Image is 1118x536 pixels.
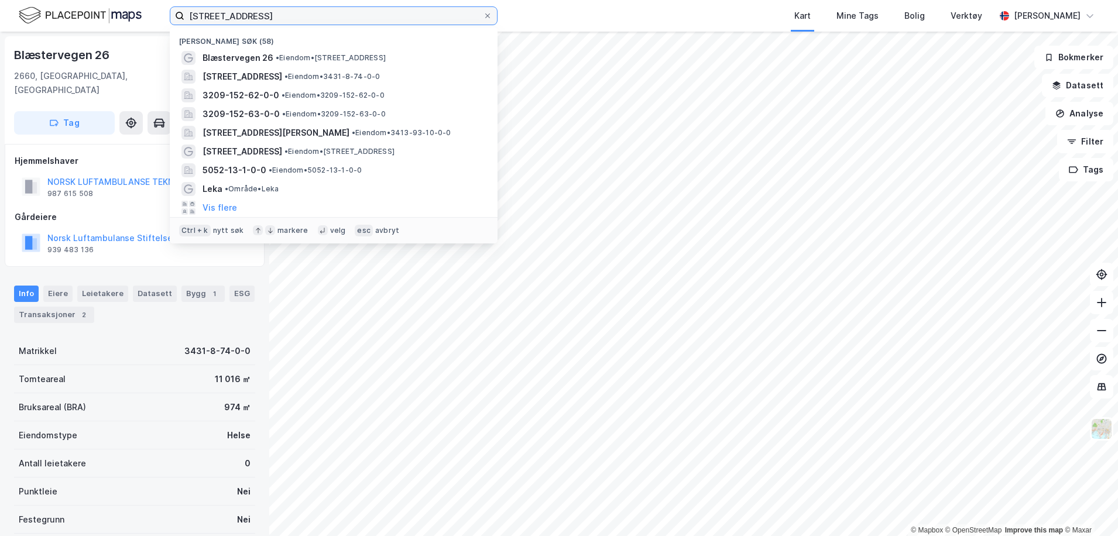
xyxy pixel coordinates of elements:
[184,7,483,25] input: Søk på adresse, matrikkel, gårdeiere, leietakere eller personer
[203,51,273,65] span: Blæstervegen 26
[19,400,86,414] div: Bruksareal (BRA)
[203,201,237,215] button: Vis flere
[14,111,115,135] button: Tag
[203,126,349,140] span: [STREET_ADDRESS][PERSON_NAME]
[1005,526,1063,534] a: Improve this map
[14,286,39,302] div: Info
[47,245,94,255] div: 939 483 136
[203,163,266,177] span: 5052-13-1-0-0
[284,72,380,81] span: Eiendom • 3431-8-74-0-0
[375,226,399,235] div: avbryt
[203,107,280,121] span: 3209-152-63-0-0
[911,526,943,534] a: Mapbox
[19,428,77,442] div: Eiendomstype
[19,456,86,470] div: Antall leietakere
[225,184,279,194] span: Område • Leka
[184,344,251,358] div: 3431-8-74-0-0
[282,91,385,100] span: Eiendom • 3209-152-62-0-0
[15,210,255,224] div: Gårdeiere
[203,182,222,196] span: Leka
[282,91,285,99] span: •
[19,513,64,527] div: Festegrunn
[224,400,251,414] div: 974 ㎡
[19,344,57,358] div: Matrikkel
[78,309,90,321] div: 2
[1042,74,1113,97] button: Datasett
[836,9,879,23] div: Mine Tags
[229,286,255,302] div: ESG
[269,166,272,174] span: •
[203,145,282,159] span: [STREET_ADDRESS]
[208,288,220,300] div: 1
[179,225,211,236] div: Ctrl + k
[19,485,57,499] div: Punktleie
[170,28,498,49] div: [PERSON_NAME] søk (58)
[227,428,251,442] div: Helse
[19,372,66,386] div: Tomteareal
[277,226,308,235] div: markere
[951,9,982,23] div: Verktøy
[282,109,386,119] span: Eiendom • 3209-152-63-0-0
[215,372,251,386] div: 11 016 ㎡
[1059,480,1118,536] iframe: Chat Widget
[284,147,288,156] span: •
[133,286,177,302] div: Datasett
[794,9,811,23] div: Kart
[14,69,209,97] div: 2660, [GEOGRAPHIC_DATA], [GEOGRAPHIC_DATA]
[904,9,925,23] div: Bolig
[1057,130,1113,153] button: Filter
[47,189,93,198] div: 987 615 508
[330,226,346,235] div: velg
[1059,158,1113,181] button: Tags
[284,147,395,156] span: Eiendom • [STREET_ADDRESS]
[14,46,112,64] div: Blæstervegen 26
[1090,418,1113,440] img: Z
[213,226,244,235] div: nytt søk
[203,88,279,102] span: 3209-152-62-0-0
[276,53,386,63] span: Eiendom • [STREET_ADDRESS]
[1034,46,1113,69] button: Bokmerker
[237,485,251,499] div: Nei
[945,526,1002,534] a: OpenStreetMap
[237,513,251,527] div: Nei
[352,128,355,137] span: •
[269,166,362,175] span: Eiendom • 5052-13-1-0-0
[245,456,251,470] div: 0
[15,154,255,168] div: Hjemmelshaver
[284,72,288,81] span: •
[1045,102,1113,125] button: Analyse
[225,184,228,193] span: •
[43,286,73,302] div: Eiere
[352,128,451,138] span: Eiendom • 3413-93-10-0-0
[282,109,286,118] span: •
[276,53,279,62] span: •
[203,70,282,84] span: [STREET_ADDRESS]
[355,225,373,236] div: esc
[19,5,142,26] img: logo.f888ab2527a4732fd821a326f86c7f29.svg
[1059,480,1118,536] div: Kontrollprogram for chat
[77,286,128,302] div: Leietakere
[14,307,94,323] div: Transaksjoner
[1014,9,1081,23] div: [PERSON_NAME]
[181,286,225,302] div: Bygg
